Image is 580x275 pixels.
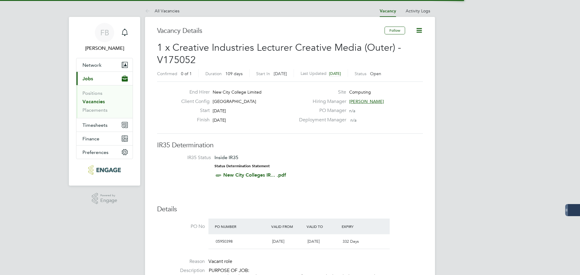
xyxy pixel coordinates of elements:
[208,258,232,264] span: Vacant role
[82,62,101,68] span: Network
[82,122,108,128] span: Timesheets
[385,27,405,34] button: Follow
[213,108,226,114] span: [DATE]
[349,108,355,114] span: n/a
[82,107,108,113] a: Placements
[305,221,340,232] div: Valid To
[295,107,346,114] label: PO Manager
[76,58,133,72] button: Network
[76,165,133,175] a: Go to home page
[370,71,381,76] span: Open
[100,29,109,37] span: FB
[380,8,396,14] a: Vacancy
[92,193,118,204] a: Powered byEngage
[157,205,423,214] h3: Details
[329,71,341,76] span: [DATE]
[308,239,320,244] span: [DATE]
[69,17,140,186] nav: Main navigation
[406,8,430,14] a: Activity Logs
[76,118,133,132] button: Timesheets
[157,141,423,150] h3: IR35 Determination
[157,267,205,274] label: Description
[355,71,366,76] label: Status
[176,98,210,105] label: Client Config
[88,165,121,175] img: dovetailslate-logo-retina.png
[349,99,384,104] span: [PERSON_NAME]
[176,107,210,114] label: Start
[270,221,305,232] div: Valid From
[82,99,105,104] a: Vacancies
[76,23,133,52] a: FB[PERSON_NAME]
[274,71,287,76] span: [DATE]
[295,98,346,105] label: Hiring Manager
[214,164,270,168] strong: Status Determination Statement
[343,239,359,244] span: 332 Days
[205,71,222,76] label: Duration
[213,117,226,123] span: [DATE]
[82,76,93,82] span: Jobs
[256,71,270,76] label: Start In
[272,239,284,244] span: [DATE]
[157,27,385,35] h3: Vacancy Details
[213,99,256,104] span: [GEOGRAPHIC_DATA]
[213,221,270,232] div: PO Number
[82,149,108,155] span: Preferences
[223,172,286,178] a: New City Colleges IR... .pdf
[100,198,117,203] span: Engage
[157,71,177,76] label: Confirmed
[145,8,179,14] a: All Vacancies
[176,89,210,95] label: End Hirer
[216,239,233,244] span: 05950398
[181,71,192,76] span: 0 of 1
[76,72,133,85] button: Jobs
[340,221,375,232] div: Expiry
[301,71,327,76] label: Last Updated
[350,117,356,123] span: n/a
[214,155,238,160] span: Inside IR35
[213,89,262,95] span: New City College Limited
[100,193,117,198] span: Powered by
[76,145,133,159] button: Preferences
[157,223,205,230] label: PO No
[349,89,371,95] span: Computing
[176,117,210,123] label: Finish
[76,132,133,145] button: Finance
[225,71,243,76] span: 109 days
[163,155,211,161] label: IR35 Status
[295,89,346,95] label: Site
[76,85,133,118] div: Jobs
[295,117,346,123] label: Deployment Manager
[76,45,133,52] span: Fin Brown
[157,42,401,66] span: 1 x Creative Industries Lecturer Creative Media (Outer) - V175052
[82,136,99,142] span: Finance
[157,258,205,265] label: Reason
[82,90,102,96] a: Positions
